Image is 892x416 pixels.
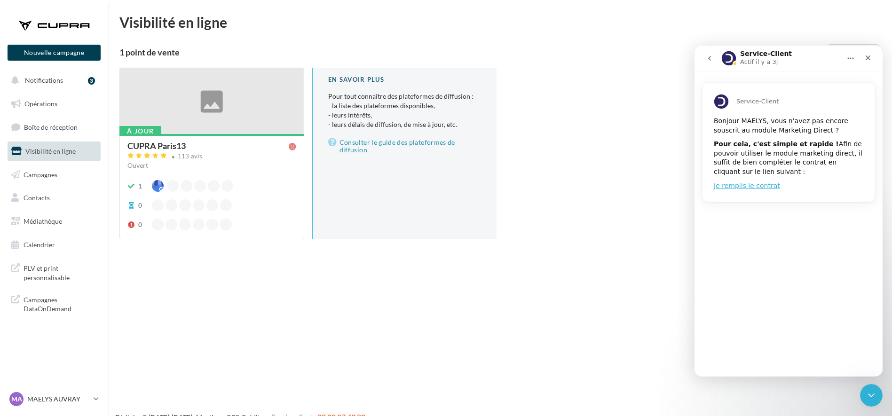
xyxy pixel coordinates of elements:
div: 113 avis [178,153,203,159]
span: Visibilité en ligne [25,147,76,155]
span: Médiathèque [24,217,62,225]
div: 0 [138,220,142,229]
a: Visibilité en ligne [6,141,103,161]
iframe: Intercom live chat [860,384,883,407]
iframe: Intercom live chat [695,46,883,377]
span: PLV et print personnalisable [24,262,97,282]
a: Contacts [6,188,103,208]
div: 0 [138,201,142,210]
a: Campagnes [6,165,103,185]
a: Calendrier [6,235,103,255]
a: Opérations [6,94,103,114]
span: Opérations [24,100,57,108]
button: Exporter [828,44,879,60]
button: Notifications 3 [6,71,99,90]
span: Ouvert [127,161,148,169]
li: - leurs délais de diffusion, de mise à jour, etc. [328,120,482,129]
div: 1 [138,181,142,191]
a: Boîte de réception [6,117,103,137]
a: 113 avis [127,151,296,163]
p: Pour tout connaître des plateformes de diffusion : [328,92,482,129]
a: MA MAELYS AUVRAY [8,390,101,408]
p: MAELYS AUVRAY [27,394,90,404]
li: - la liste des plateformes disponibles, [328,101,482,110]
a: Consulter le guide des plateformes de diffusion [328,137,482,156]
a: Médiathèque [6,212,103,231]
span: Campagnes DataOnDemand [24,293,97,314]
div: CUPRA Paris13 [127,141,186,150]
li: - leurs intérêts, [328,110,482,120]
button: Nouvelle campagne [8,45,101,61]
a: Campagnes DataOnDemand [6,290,103,317]
div: Visibilité en ligne [119,15,881,29]
span: Notifications [25,76,63,84]
span: MA [11,394,22,404]
div: 1 point de vente [119,48,824,56]
div: En savoir plus [328,75,482,84]
span: Campagnes [24,170,57,178]
span: Calendrier [24,241,55,249]
div: À jour [119,126,161,136]
a: PLV et print personnalisable [6,258,103,286]
span: Contacts [24,194,50,202]
span: Boîte de réception [24,123,78,131]
div: 3 [88,77,95,85]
